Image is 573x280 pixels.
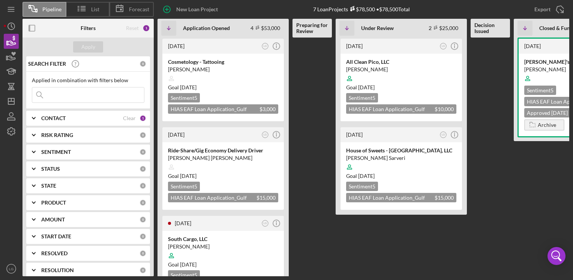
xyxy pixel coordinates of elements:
b: AMOUNT [41,217,65,223]
text: LG [9,267,14,271]
span: Goal [168,84,196,90]
div: Clear [123,115,136,121]
a: [DATE]LGCosmetology - Tattooing[PERSON_NAME]Goal [DATE]Sentiment5HIAS EAF Loan Application_Gulf C... [161,38,285,122]
div: [PERSON_NAME] Sarveri [346,154,456,162]
div: Archive [538,119,556,131]
b: Preparing for Review [296,22,328,34]
b: RESOLVED [41,250,67,256]
div: $78,500 [348,6,375,12]
div: 1 [139,115,146,122]
time: 10/27/2025 [180,84,196,90]
time: 2025-08-17 23:05 [175,220,191,226]
div: HIAS EAF Loan Application_Gulf Coast JFCS [168,193,278,202]
b: PRODUCT [41,200,66,206]
div: Sentiment 5 [168,270,200,280]
div: Sentiment 5 [168,182,200,191]
time: 2025-07-31 03:44 [346,131,363,138]
a: [DATE]LGAll Clean Pico, LLC[PERSON_NAME]Goal [DATE]Sentiment5HIAS EAF Loan Application_Gulf Coast... [339,38,463,122]
div: New Loan Project [176,2,218,17]
a: [DATE]LGHouse of Sweets - [GEOGRAPHIC_DATA], LLC[PERSON_NAME] SarveriGoal [DATE]Sentiment5HIAS EA... [339,126,463,211]
time: 09/25/2025 [358,84,375,90]
div: 0 [139,199,146,206]
b: STATUS [41,166,60,172]
text: LG [264,222,267,224]
button: New Loan Project [157,2,225,17]
div: 2 $25,000 [429,25,458,31]
b: RISK RATING [41,132,73,138]
button: LG [260,130,270,140]
div: 7 Loan Projects • $78,500 Total [313,6,410,12]
div: HIAS EAF Loan Application_Gulf Coast JFCS [168,104,278,114]
a: [DATE]LGRide-Share/Gig Economy Delivery Driver[PERSON_NAME] [PERSON_NAME]Goal [DATE]Sentiment5HIA... [161,126,285,211]
text: LG [264,133,267,136]
div: HIAS EAF Loan Application_Gulf Coast JFCS [346,193,456,202]
div: Export [534,2,550,17]
div: 4 $53,000 [250,25,280,31]
b: CONTACT [41,115,66,121]
button: LG [4,261,19,276]
div: 0 [139,216,146,223]
div: Ride-Share/Gig Economy Delivery Driver [168,147,278,154]
span: $15,000 [435,194,454,201]
div: 0 [139,60,146,67]
time: 10/17/2025 [180,173,196,179]
div: Reset [126,25,139,31]
time: 2025-08-19 00:20 [168,43,184,49]
button: Export [527,2,569,17]
text: LG [264,45,267,47]
div: Cosmetology - Tattooing [168,58,278,66]
span: $3,000 [259,106,276,112]
div: Approved [DATE] [524,108,570,117]
button: Apply [73,41,103,53]
span: Goal [168,173,196,179]
div: Sentiment 5 [524,86,556,95]
div: Sentiment 5 [346,93,378,102]
div: Sentiment 5 [346,182,378,191]
button: LG [260,41,270,51]
span: $10,000 [435,106,454,112]
div: 0 [139,149,146,155]
div: 0 [139,233,146,240]
span: $15,000 [256,194,276,201]
div: Open Intercom Messenger [547,247,565,265]
time: 10/10/2025 [180,261,196,268]
b: Filters [81,25,96,31]
text: LG [442,45,445,47]
button: LG [438,41,448,51]
div: House of Sweets - [GEOGRAPHIC_DATA], LLC [346,147,456,154]
span: Pipeline [42,6,61,12]
time: 2025-08-14 17:53 [346,43,363,49]
time: 2025-08-18 22:15 [168,131,184,138]
div: [PERSON_NAME] [PERSON_NAME] [168,154,278,162]
div: [PERSON_NAME] [346,66,456,73]
div: 0 [139,267,146,274]
div: All Clean Pico, LLC [346,58,456,66]
div: HIAS EAF Loan Application_Gulf Coast JFCS [346,104,456,114]
button: Archive [524,119,564,131]
span: Goal [346,84,375,90]
div: 0 [139,250,146,257]
b: RESOLUTION [41,267,74,273]
span: Goal [168,261,196,268]
div: Apply [81,41,95,53]
div: 0 [139,166,146,172]
span: Goal [346,173,375,179]
b: Application Opened [183,25,230,31]
b: START DATE [41,233,71,239]
span: List [91,6,99,12]
span: Forecast [129,6,149,12]
div: 0 [139,132,146,138]
div: Sentiment 5 [168,93,200,102]
div: 0 [139,182,146,189]
text: LG [442,133,445,136]
b: SEARCH FILTER [28,61,66,67]
button: LG [438,130,448,140]
b: Under Review [361,25,394,31]
div: Applied in combination with filters below [32,77,144,83]
div: 1 [142,24,150,32]
button: LG [260,218,270,229]
div: [PERSON_NAME] [168,243,278,250]
time: 09/25/2025 [358,173,375,179]
div: South Cargo, LLC [168,235,278,243]
b: STATE [41,183,56,189]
